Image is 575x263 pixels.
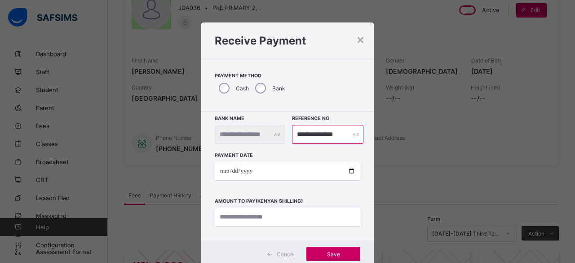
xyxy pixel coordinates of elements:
label: Bank [272,85,285,92]
label: Payment Date [215,152,253,158]
span: Cancel [277,251,295,258]
label: Bank Name [215,116,244,121]
h1: Receive Payment [215,34,360,47]
label: Amount to pay (Kenyan Shilling) [215,198,303,204]
span: Payment Method [215,73,360,79]
label: Reference No [292,116,329,121]
div: × [356,31,365,47]
label: Cash [236,85,249,92]
span: Save [313,251,354,258]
